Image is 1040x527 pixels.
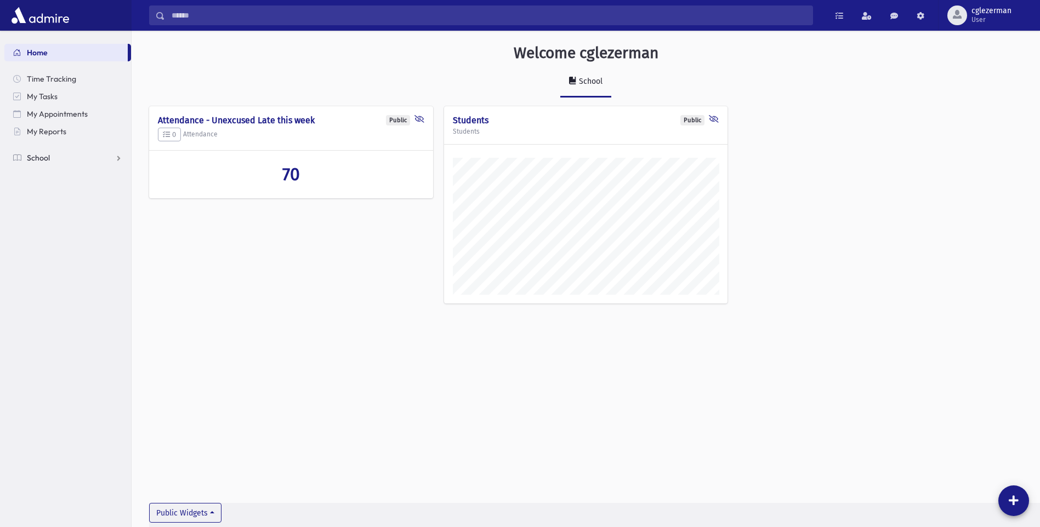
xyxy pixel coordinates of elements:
[577,77,603,86] div: School
[971,15,1011,24] span: User
[27,74,76,84] span: Time Tracking
[4,88,131,105] a: My Tasks
[163,130,176,139] span: 0
[27,48,48,58] span: Home
[4,149,131,167] a: School
[27,127,66,136] span: My Reports
[453,115,719,125] h4: Students
[4,44,128,61] a: Home
[27,109,88,119] span: My Appointments
[560,67,611,98] a: School
[386,115,410,125] div: Public
[4,70,131,88] a: Time Tracking
[158,164,424,185] a: 70
[9,4,72,26] img: AdmirePro
[971,7,1011,15] span: cglezerman
[149,503,221,523] button: Public Widgets
[165,5,812,25] input: Search
[158,115,424,125] h4: Attendance - Unexcused Late this week
[4,123,131,140] a: My Reports
[27,153,50,163] span: School
[158,128,181,142] button: 0
[680,115,704,125] div: Public
[453,128,719,135] h5: Students
[514,44,658,62] h3: Welcome cglezerman
[4,105,131,123] a: My Appointments
[27,91,58,101] span: My Tasks
[282,164,300,185] span: 70
[158,128,424,142] h5: Attendance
